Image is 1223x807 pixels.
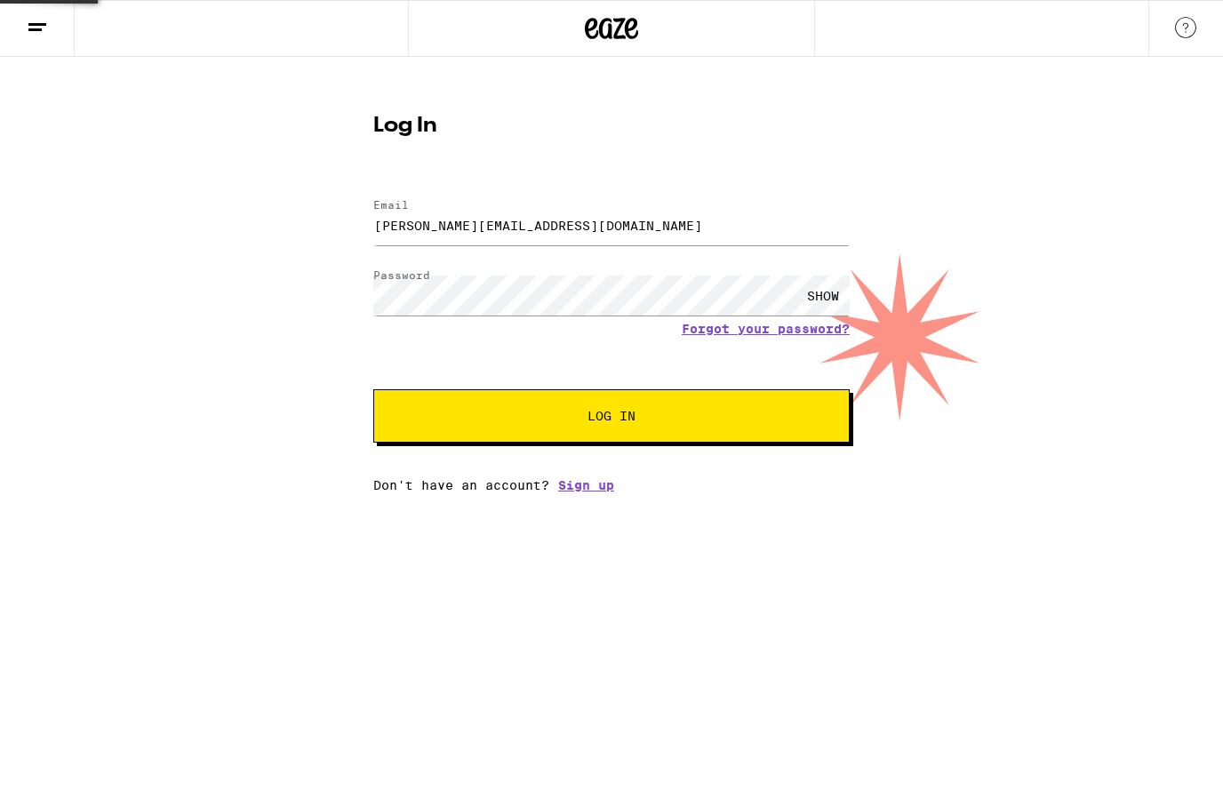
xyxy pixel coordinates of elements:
[588,410,635,422] span: Log In
[796,276,850,316] div: SHOW
[558,478,614,492] a: Sign up
[373,478,850,492] div: Don't have an account?
[373,389,850,443] button: Log In
[373,116,850,137] h1: Log In
[373,199,409,211] label: Email
[373,205,850,245] input: Email
[373,269,430,281] label: Password
[682,322,850,336] a: Forgot your password?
